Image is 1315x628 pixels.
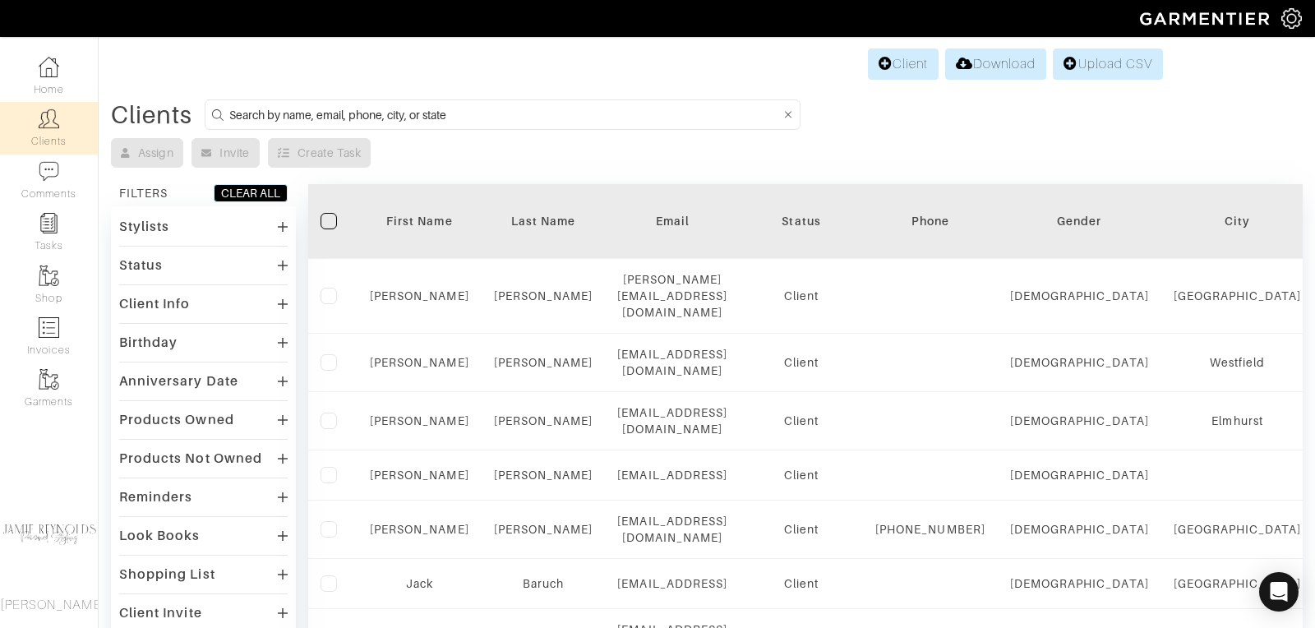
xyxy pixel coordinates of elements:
div: [EMAIL_ADDRESS][DOMAIN_NAME] [617,513,727,546]
div: Email [617,213,727,229]
a: [PERSON_NAME] [494,414,593,427]
img: clients-icon-6bae9207a08558b7cb47a8932f037763ab4055f8c8b6bfacd5dc20c3e0201464.png [39,109,59,129]
div: [DEMOGRAPHIC_DATA] [1010,354,1149,371]
div: Client [752,467,851,483]
img: reminder-icon-8004d30b9f0a5d33ae49ab947aed9ed385cf756f9e5892f1edd6e32f2345188e.png [39,213,59,233]
div: Anniversary Date [119,373,238,390]
div: Elmhurst [1174,413,1302,429]
div: [GEOGRAPHIC_DATA] [1174,288,1302,304]
div: [DEMOGRAPHIC_DATA] [1010,467,1149,483]
div: [EMAIL_ADDRESS] [617,467,727,483]
div: Stylists [119,219,169,235]
a: [PERSON_NAME] [494,289,593,302]
a: [PERSON_NAME] [370,523,469,536]
button: CLEAR ALL [214,184,288,202]
input: Search by name, email, phone, city, or state [229,104,780,125]
div: Status [119,257,163,274]
div: Products Owned [119,412,234,428]
th: Toggle SortBy [358,184,482,259]
div: Westfield [1174,354,1302,371]
div: [GEOGRAPHIC_DATA] [1174,521,1302,538]
div: Client [752,521,851,538]
div: Shopping List [119,566,215,583]
div: Look Books [119,528,201,544]
a: Upload CSV [1053,48,1163,80]
div: [PHONE_NUMBER] [875,521,985,538]
div: [EMAIL_ADDRESS] [617,575,727,592]
a: [PERSON_NAME] [370,414,469,427]
div: Birthday [119,335,178,351]
div: Client [752,413,851,429]
div: CLEAR ALL [221,185,280,201]
div: FILTERS [119,185,168,201]
a: Baruch [523,577,564,590]
div: Client Invite [119,605,202,621]
a: [PERSON_NAME] [494,469,593,482]
div: City [1174,213,1302,229]
a: [PERSON_NAME] [370,469,469,482]
div: Client [752,288,851,304]
a: [PERSON_NAME] [370,356,469,369]
div: Status [752,213,851,229]
div: Phone [875,213,985,229]
div: Open Intercom Messenger [1259,572,1299,612]
div: Reminders [119,489,192,506]
div: [DEMOGRAPHIC_DATA] [1010,521,1149,538]
a: Client [868,48,939,80]
img: comment-icon-a0a6a9ef722e966f86d9cbdc48e553b5cf19dbc54f86b18d962a5391bc8f6eb6.png [39,161,59,182]
th: Toggle SortBy [482,184,606,259]
div: [EMAIL_ADDRESS][DOMAIN_NAME] [617,346,727,379]
img: dashboard-icon-dbcd8f5a0b271acd01030246c82b418ddd0df26cd7fceb0bd07c9910d44c42f6.png [39,57,59,77]
div: [DEMOGRAPHIC_DATA] [1010,288,1149,304]
th: Toggle SortBy [998,184,1161,259]
div: [GEOGRAPHIC_DATA] [1174,575,1302,592]
img: garments-icon-b7da505a4dc4fd61783c78ac3ca0ef83fa9d6f193b1c9dc38574b1d14d53ca28.png [39,266,59,286]
div: Clients [111,107,192,123]
img: orders-icon-0abe47150d42831381b5fb84f609e132dff9fe21cb692f30cb5eec754e2cba89.png [39,317,59,338]
div: [DEMOGRAPHIC_DATA] [1010,575,1149,592]
a: Download [945,48,1046,80]
a: [PERSON_NAME] [494,523,593,536]
th: Toggle SortBy [740,184,863,259]
img: garmentier-logo-header-white-b43fb05a5012e4ada735d5af1a66efaba907eab6374d6393d1fbf88cb4ef424d.png [1132,4,1281,33]
div: [PERSON_NAME][EMAIL_ADDRESS][DOMAIN_NAME] [617,271,727,321]
div: Client [752,575,851,592]
a: [PERSON_NAME] [494,356,593,369]
div: [DEMOGRAPHIC_DATA] [1010,413,1149,429]
div: Last Name [494,213,593,229]
div: First Name [370,213,469,229]
img: gear-icon-white-bd11855cb880d31180b6d7d6211b90ccbf57a29d726f0c71d8c61bd08dd39cc2.png [1281,8,1302,29]
div: Gender [1010,213,1149,229]
div: Client [752,354,851,371]
div: [EMAIL_ADDRESS][DOMAIN_NAME] [617,404,727,437]
a: Jack [406,577,433,590]
div: Client Info [119,296,191,312]
img: garments-icon-b7da505a4dc4fd61783c78ac3ca0ef83fa9d6f193b1c9dc38574b1d14d53ca28.png [39,369,59,390]
a: [PERSON_NAME] [370,289,469,302]
div: Products Not Owned [119,450,262,467]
